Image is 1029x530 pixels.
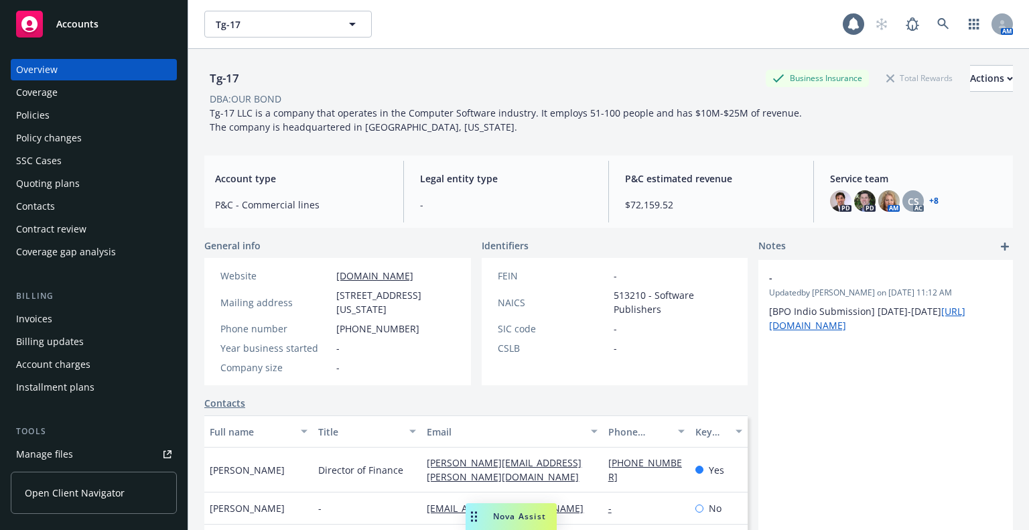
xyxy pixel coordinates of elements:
span: Updated by [PERSON_NAME] on [DATE] 11:12 AM [769,287,1002,299]
div: Quoting plans [16,173,80,194]
button: Email [421,415,602,448]
div: Actions [970,66,1013,91]
a: Manage files [11,444,177,465]
span: No [709,501,722,515]
button: Title [313,415,421,448]
div: Company size [220,360,331,375]
a: Quoting plans [11,173,177,194]
span: CS [908,194,919,208]
a: Accounts [11,5,177,43]
span: Notes [758,239,786,255]
div: Tools [11,425,177,438]
div: Billing updates [16,331,84,352]
a: Overview [11,59,177,80]
div: Installment plans [16,377,94,398]
span: - [336,360,340,375]
span: Account type [215,172,387,186]
div: Email [427,425,582,439]
div: NAICS [498,295,608,310]
div: Manage files [16,444,73,465]
div: Policy changes [16,127,82,149]
div: Account charges [16,354,90,375]
span: Identifiers [482,239,529,253]
p: [BPO Indio Submission] [DATE]-[DATE] [769,304,1002,332]
div: Drag to move [466,503,482,530]
a: [DOMAIN_NAME] [336,269,413,282]
span: Tg-17 LLC is a company that operates in the Computer Software industry. It employs 51-100 people ... [210,107,805,133]
div: Total Rewards [880,70,959,86]
a: Billing updates [11,331,177,352]
div: Full name [210,425,293,439]
a: Policies [11,105,177,126]
img: photo [830,190,851,212]
a: Invoices [11,308,177,330]
div: SIC code [498,322,608,336]
div: DBA: OUR BOND [210,92,281,106]
span: - [420,198,592,212]
span: Open Client Navigator [25,486,125,500]
span: P&C estimated revenue [625,172,797,186]
span: General info [204,239,261,253]
span: $72,159.52 [625,198,797,212]
button: Actions [970,65,1013,92]
span: Accounts [56,19,98,29]
span: - [614,341,617,355]
a: [PERSON_NAME][EMAIL_ADDRESS][PERSON_NAME][DOMAIN_NAME] [427,456,590,483]
a: Report a Bug [899,11,926,38]
div: SSC Cases [16,150,62,172]
span: Service team [830,172,1002,186]
img: photo [854,190,876,212]
div: Phone number [220,322,331,336]
img: photo [878,190,900,212]
a: Installment plans [11,377,177,398]
div: Billing [11,289,177,303]
div: Website [220,269,331,283]
a: Search [930,11,957,38]
button: Key contact [690,415,748,448]
div: Tg-17 [204,70,245,87]
span: 513210 - Software Publishers [614,288,732,316]
span: Director of Finance [318,463,403,477]
span: [PERSON_NAME] [210,501,285,515]
a: Contract review [11,218,177,240]
div: -Updatedby [PERSON_NAME] on [DATE] 11:12 AM[BPO Indio Submission] [DATE]-[DATE][URL][DOMAIN_NAME] [758,260,1013,343]
button: Nova Assist [466,503,557,530]
div: Key contact [695,425,728,439]
a: Coverage gap analysis [11,241,177,263]
span: Legal entity type [420,172,592,186]
button: Tg-17 [204,11,372,38]
a: Start snowing [868,11,895,38]
a: - [608,502,622,515]
a: +8 [929,197,939,205]
span: [STREET_ADDRESS][US_STATE] [336,288,455,316]
div: Overview [16,59,58,80]
div: Policies [16,105,50,126]
a: SSC Cases [11,150,177,172]
div: Phone number [608,425,670,439]
span: Yes [709,463,724,477]
div: Mailing address [220,295,331,310]
a: Coverage [11,82,177,103]
div: Business Insurance [766,70,869,86]
span: - [336,341,340,355]
span: P&C - Commercial lines [215,198,387,212]
button: Full name [204,415,313,448]
span: - [769,271,967,285]
a: [PHONE_NUMBER] [608,456,682,483]
span: - [614,322,617,336]
span: - [318,501,322,515]
a: [EMAIL_ADDRESS][DOMAIN_NAME] [427,502,594,515]
a: Contacts [204,396,245,410]
button: Phone number [603,415,690,448]
div: Coverage gap analysis [16,241,116,263]
span: Tg-17 [216,17,332,31]
span: [PERSON_NAME] [210,463,285,477]
a: Policy changes [11,127,177,149]
div: Coverage [16,82,58,103]
div: Year business started [220,341,331,355]
a: add [997,239,1013,255]
span: Nova Assist [493,511,546,522]
div: Contacts [16,196,55,217]
div: Invoices [16,308,52,330]
a: Switch app [961,11,987,38]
